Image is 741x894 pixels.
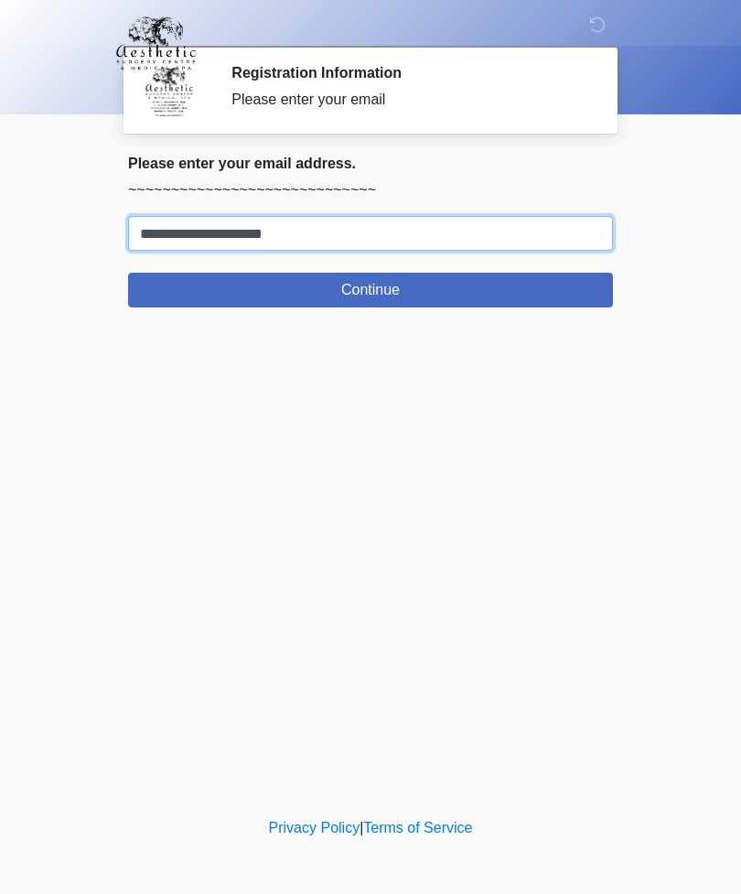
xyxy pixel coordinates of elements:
a: Terms of Service [363,820,472,835]
img: Agent Avatar [142,64,197,119]
p: ~~~~~~~~~~~~~~~~~~~~~~~~~~~~~ [128,179,613,201]
h2: Please enter your email address. [128,155,613,172]
a: | [360,820,363,835]
div: Please enter your email [231,89,585,111]
img: Aesthetic Surgery Centre, PLLC Logo [110,14,202,72]
button: Continue [128,273,613,307]
a: Privacy Policy [269,820,360,835]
